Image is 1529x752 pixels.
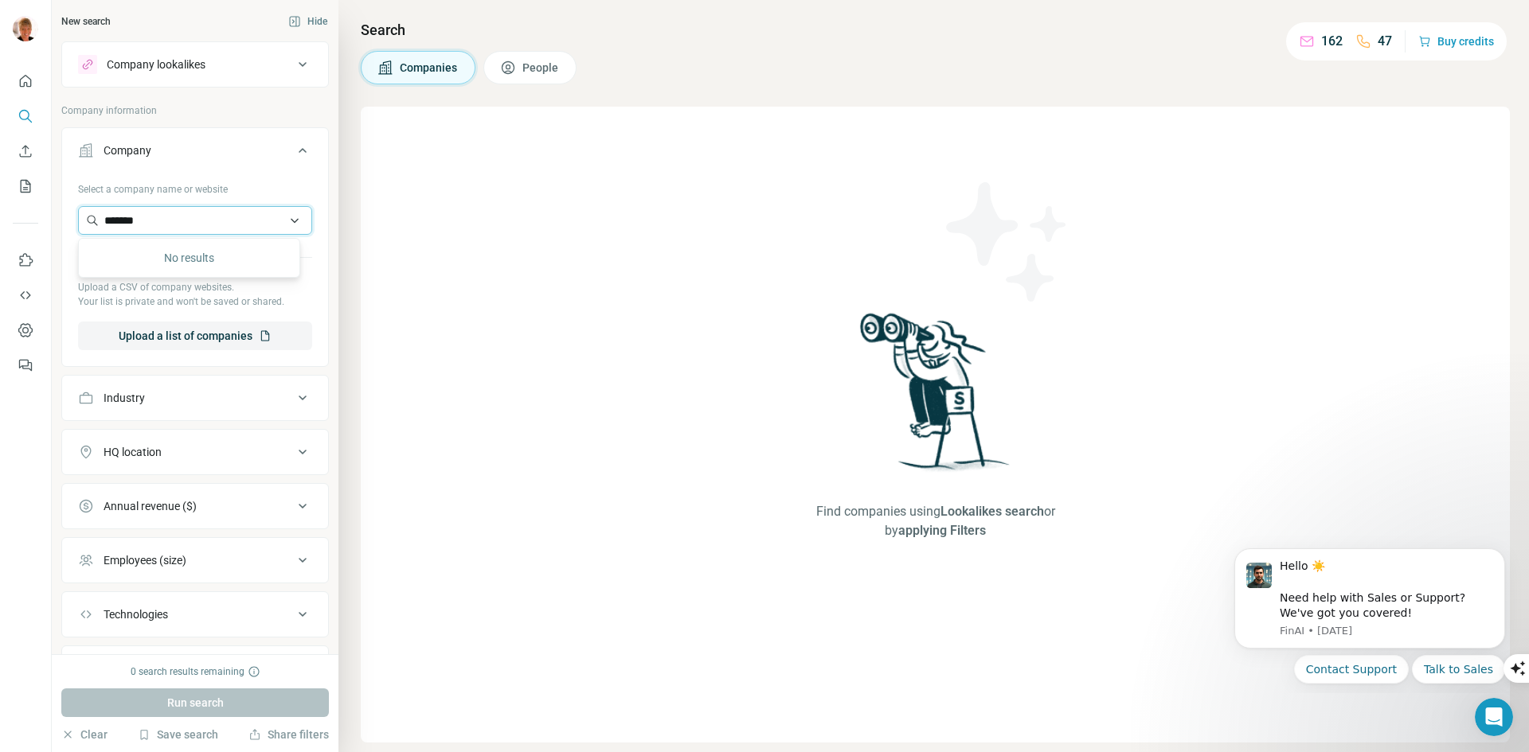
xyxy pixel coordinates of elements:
[13,316,38,345] button: Dashboard
[104,552,186,568] div: Employees (size)
[940,504,1044,519] span: Lookalikes search
[62,487,328,525] button: Annual revenue ($)
[104,498,197,514] div: Annual revenue ($)
[78,321,312,350] button: Upload a list of companies
[13,67,38,95] button: Quick start
[61,103,329,118] p: Company information
[62,541,328,579] button: Employees (size)
[1210,534,1529,693] iframe: Intercom notifications message
[853,309,1019,486] img: Surfe Illustration - Woman searching with binoculars
[104,142,151,158] div: Company
[13,172,38,201] button: My lists
[1418,30,1494,53] button: Buy credits
[78,280,312,294] p: Upload a CSV of company websites.
[807,502,1065,540] span: Find companies using or by
[13,246,38,275] button: Use Surfe on LinkedIn
[248,727,329,742] button: Share filters
[104,390,145,406] div: Industry
[1475,698,1513,736] iframe: Intercom live chat
[13,281,38,310] button: Use Surfe API
[62,595,328,633] button: Technologies
[61,727,108,742] button: Clear
[361,19,1510,41] h4: Search
[61,14,111,29] div: New search
[62,131,328,176] button: Company
[13,102,38,131] button: Search
[1378,32,1392,51] p: 47
[78,176,312,197] div: Select a company name or website
[107,56,205,72] div: Company lookalikes
[13,137,38,166] button: Enrich CSV
[138,727,218,742] button: Save search
[522,60,560,76] span: People
[62,45,328,84] button: Company lookalikes
[1321,32,1343,51] p: 162
[82,242,296,274] div: No results
[13,351,38,380] button: Feedback
[62,379,328,417] button: Industry
[104,444,162,460] div: HQ location
[62,433,328,471] button: HQ location
[936,170,1079,314] img: Surfe Illustration - Stars
[400,60,459,76] span: Companies
[898,523,986,538] span: applying Filters
[62,649,328,688] button: Keywords
[131,664,260,679] div: 0 search results remaining
[277,10,338,33] button: Hide
[13,16,38,41] img: Avatar
[78,294,312,309] p: Your list is private and won't be saved or shared.
[104,606,168,622] div: Technologies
